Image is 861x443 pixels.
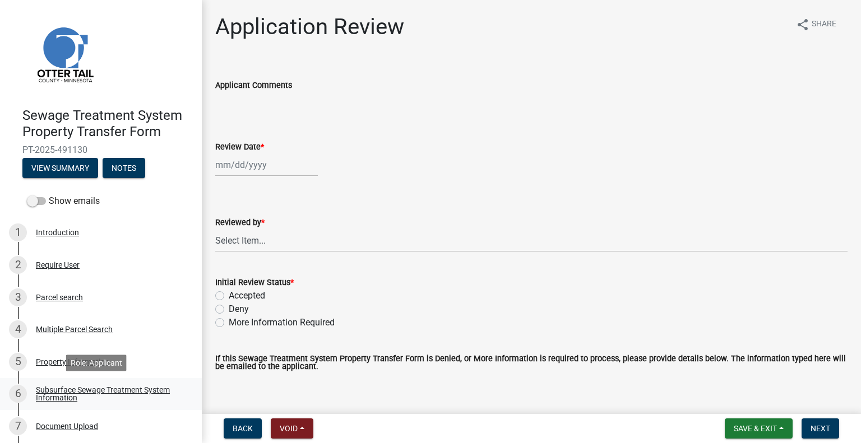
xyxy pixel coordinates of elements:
[229,289,265,302] label: Accepted
[215,279,294,287] label: Initial Review Status
[802,418,839,439] button: Next
[280,424,298,433] span: Void
[22,158,98,178] button: View Summary
[103,158,145,178] button: Notes
[271,418,313,439] button: Void
[27,194,100,208] label: Show emails
[9,385,27,403] div: 6
[36,358,109,366] div: Property Information
[9,320,27,338] div: 4
[725,418,793,439] button: Save & Exit
[812,18,836,31] span: Share
[233,424,253,433] span: Back
[215,219,265,227] label: Reviewed by
[22,144,179,155] span: PT-2025-491130
[36,325,113,333] div: Multiple Parcel Search
[36,261,80,269] div: Require User
[215,355,848,371] label: If this Sewage Treatment System Property Transfer Form is Denied, or More Information is required...
[9,288,27,306] div: 3
[811,424,830,433] span: Next
[22,12,107,96] img: Otter Tail County, Minnesota
[215,13,404,40] h1: Application Review
[9,417,27,435] div: 7
[215,82,292,90] label: Applicant Comments
[215,153,318,176] input: mm/dd/yyyy
[787,13,845,35] button: shareShare
[9,256,27,274] div: 2
[9,223,27,241] div: 1
[36,293,83,301] div: Parcel search
[9,353,27,371] div: 5
[103,164,145,173] wm-modal-confirm: Notes
[36,386,184,402] div: Subsurface Sewage Treatment System Information
[36,229,79,236] div: Introduction
[36,422,98,430] div: Document Upload
[224,418,262,439] button: Back
[66,355,127,371] div: Role: Applicant
[229,302,249,316] label: Deny
[229,316,335,329] label: More Information Required
[734,424,777,433] span: Save & Exit
[22,108,193,140] h4: Sewage Treatment System Property Transfer Form
[22,164,98,173] wm-modal-confirm: Summary
[215,143,264,151] label: Review Date
[796,18,809,31] i: share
